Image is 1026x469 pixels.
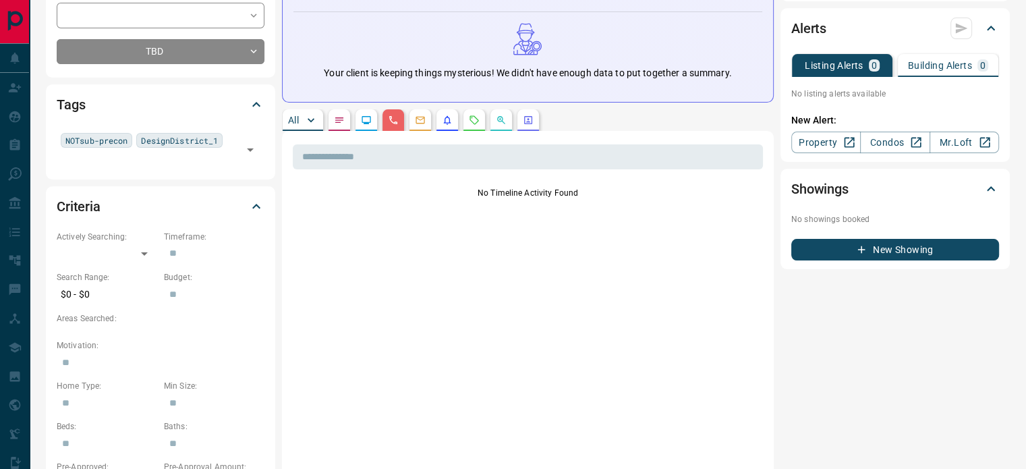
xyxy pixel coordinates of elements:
[288,115,299,125] p: All
[57,88,264,121] div: Tags
[57,312,264,325] p: Areas Searched:
[57,39,264,64] div: TBD
[241,140,260,159] button: Open
[791,178,849,200] h2: Showings
[164,231,264,243] p: Timeframe:
[980,61,986,70] p: 0
[57,380,157,392] p: Home Type:
[860,132,930,153] a: Condos
[57,283,157,306] p: $0 - $0
[324,66,731,80] p: Your client is keeping things mysterious! We didn't have enough data to put together a summary.
[872,61,877,70] p: 0
[57,339,264,352] p: Motivation:
[141,134,218,147] span: DesignDistrict_1
[791,213,999,225] p: No showings booked
[415,115,426,126] svg: Emails
[791,12,999,45] div: Alerts
[164,271,264,283] p: Budget:
[57,271,157,283] p: Search Range:
[469,115,480,126] svg: Requests
[805,61,863,70] p: Listing Alerts
[442,115,453,126] svg: Listing Alerts
[334,115,345,126] svg: Notes
[791,239,999,260] button: New Showing
[57,190,264,223] div: Criteria
[57,196,101,217] h2: Criteria
[57,231,157,243] p: Actively Searching:
[791,173,999,205] div: Showings
[496,115,507,126] svg: Opportunities
[164,420,264,433] p: Baths:
[57,94,85,115] h2: Tags
[791,88,999,100] p: No listing alerts available
[164,380,264,392] p: Min Size:
[388,115,399,126] svg: Calls
[293,187,763,199] p: No Timeline Activity Found
[65,134,127,147] span: NOTsub-precon
[791,113,999,128] p: New Alert:
[908,61,972,70] p: Building Alerts
[523,115,534,126] svg: Agent Actions
[361,115,372,126] svg: Lead Browsing Activity
[930,132,999,153] a: Mr.Loft
[791,132,861,153] a: Property
[57,420,157,433] p: Beds:
[791,18,826,39] h2: Alerts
